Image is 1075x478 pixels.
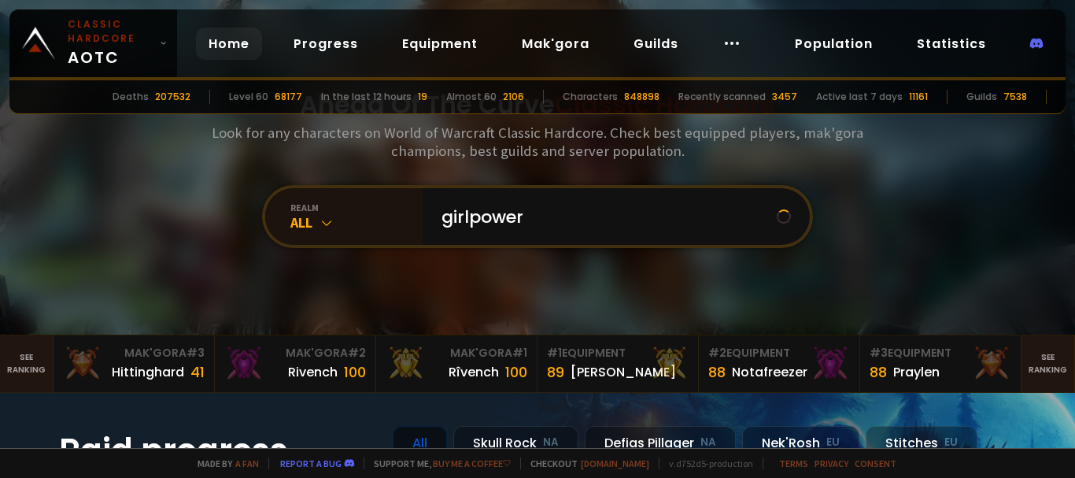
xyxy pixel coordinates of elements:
span: # 1 [547,345,562,361]
div: Equipment [547,345,689,361]
div: Hittinghard [112,362,184,382]
small: NA [700,435,716,450]
div: 207532 [155,90,190,104]
a: a fan [235,458,259,469]
div: Mak'Gora [224,345,366,361]
div: Guilds [966,90,997,104]
a: Classic HardcoreAOTC [9,9,177,77]
div: Rivench [288,362,338,382]
span: # 2 [348,345,366,361]
div: Nek'Rosh [742,426,859,460]
a: Equipment [390,28,490,60]
div: All [393,426,447,460]
a: Buy me a coffee [433,458,511,469]
a: Privacy [815,458,848,469]
a: #1Equipment89[PERSON_NAME] [537,335,699,392]
span: Checkout [520,458,649,469]
div: 3457 [772,90,797,104]
div: 88 [708,361,726,383]
small: EU [826,435,840,450]
small: EU [944,435,958,450]
a: Report a bug [280,458,342,469]
a: Consent [855,458,896,469]
div: Level 60 [229,90,268,104]
div: Rîvench [449,362,499,382]
span: # 3 [187,345,205,361]
div: Mak'Gora [386,345,527,361]
div: Mak'Gora [63,345,205,361]
a: Home [196,28,262,60]
a: Progress [281,28,371,60]
h3: Look for any characters on World of Warcraft Classic Hardcore. Check best equipped players, mak'g... [205,124,870,160]
div: 848898 [624,90,659,104]
h1: Raid progress [59,426,374,476]
span: v. d752d5 - production [659,458,753,469]
div: 89 [547,361,564,383]
small: Classic Hardcore [68,17,153,46]
span: # 2 [708,345,726,361]
div: Equipment [708,345,850,361]
div: [PERSON_NAME] [571,362,676,382]
span: Support me, [364,458,511,469]
div: 7538 [1003,90,1027,104]
div: Notafreezer [732,362,807,382]
a: Mak'Gora#3Hittinghard41 [54,335,215,392]
div: realm [290,202,423,213]
div: Almost 60 [446,90,497,104]
a: Mak'Gora#1Rîvench100 [376,335,537,392]
a: Terms [779,458,808,469]
div: Stitches [866,426,977,460]
a: #2Equipment88Notafreezer [699,335,860,392]
a: Mak'gora [509,28,602,60]
a: #3Equipment88Praylen [860,335,1021,392]
span: Made by [188,458,259,469]
div: In the last 12 hours [321,90,412,104]
a: Guilds [621,28,691,60]
div: 11161 [909,90,928,104]
div: Characters [563,90,618,104]
small: NA [543,435,559,450]
span: AOTC [68,17,153,69]
a: Population [782,28,885,60]
a: [DOMAIN_NAME] [581,458,649,469]
a: Mak'Gora#2Rivench100 [215,335,376,392]
div: Defias Pillager [585,426,736,460]
div: 2106 [503,90,524,104]
div: 100 [344,361,366,383]
div: 41 [190,361,205,383]
div: Skull Rock [453,426,578,460]
a: Statistics [904,28,999,60]
div: All [290,213,423,232]
div: Deaths [113,90,149,104]
span: # 1 [512,345,527,361]
span: # 3 [870,345,888,361]
div: Recently scanned [678,90,766,104]
div: 68177 [275,90,302,104]
div: 19 [418,90,427,104]
input: Search a character... [432,188,777,245]
div: Equipment [870,345,1011,361]
div: 100 [505,361,527,383]
div: 88 [870,361,887,383]
div: Praylen [893,362,940,382]
div: Active last 7 days [816,90,903,104]
a: Seeranking [1021,335,1075,392]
